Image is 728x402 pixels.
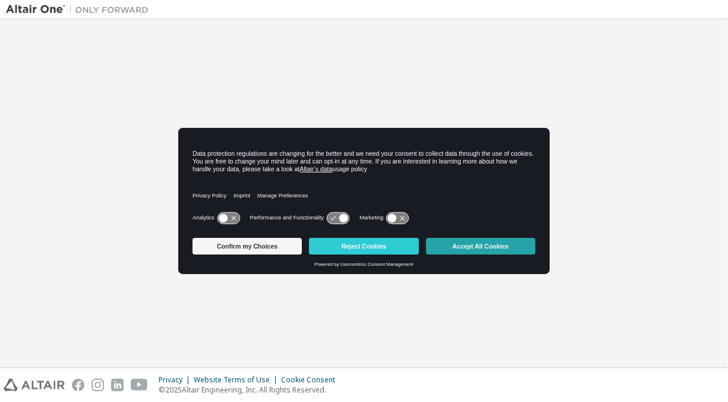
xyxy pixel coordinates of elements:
[6,4,155,15] img: Altair One
[194,375,281,385] div: Website Terms of Use
[4,379,65,391] img: altair_logo.svg
[111,379,124,391] img: linkedin.svg
[159,375,194,385] div: Privacy
[92,379,104,391] img: instagram.svg
[72,379,84,391] img: facebook.svg
[159,385,342,395] p: © 2025 Altair Engineering, Inc. All Rights Reserved.
[131,379,148,391] img: youtube.svg
[281,375,342,385] div: Cookie Consent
